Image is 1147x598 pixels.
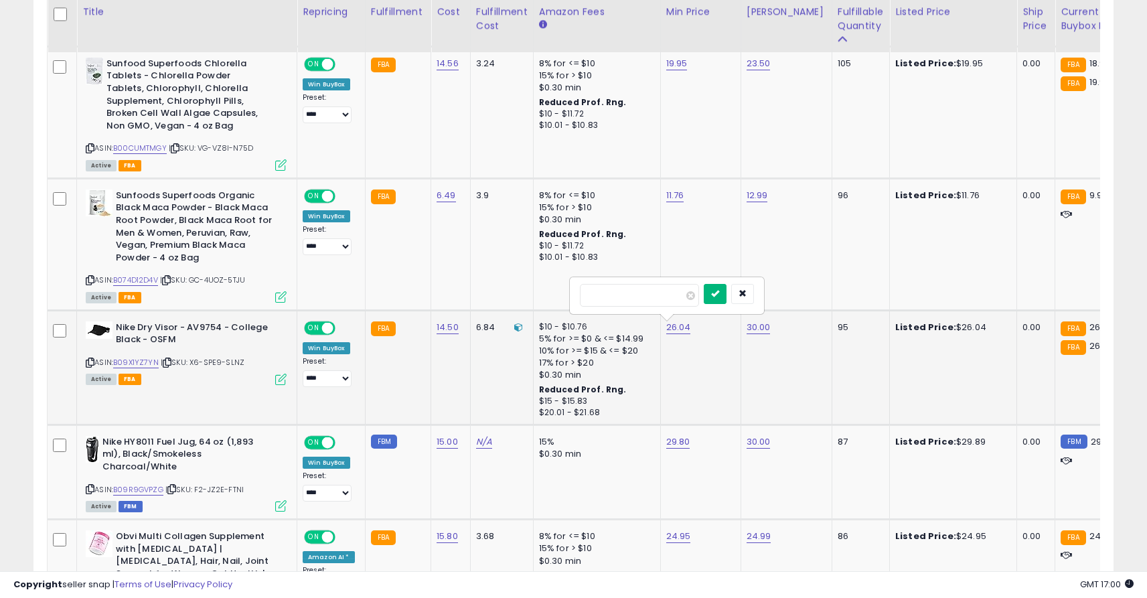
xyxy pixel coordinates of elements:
[86,436,99,463] img: 31WWIZsSgtL._SL40_.jpg
[371,530,396,545] small: FBA
[666,5,735,19] div: Min Price
[1022,436,1045,448] div: 0.00
[1089,340,1114,352] span: 26.04
[539,542,650,554] div: 15% for > $10
[114,578,171,591] a: Terms of Use
[13,579,232,591] div: seller snap | |
[666,321,691,334] a: 26.04
[1061,76,1085,91] small: FBA
[437,321,459,334] a: 14.50
[895,57,956,70] b: Listed Price:
[539,384,627,395] b: Reduced Prof. Rng.
[838,5,884,33] div: Fulfillable Quantity
[539,333,650,345] div: 5% for >= $0 & <= $14.99
[1022,530,1045,542] div: 0.00
[1091,435,1115,448] span: 29.89
[539,240,650,252] div: $10 - $11.72
[1061,340,1085,355] small: FBA
[371,321,396,336] small: FBA
[838,58,879,70] div: 105
[173,578,232,591] a: Privacy Policy
[303,471,355,502] div: Preset:
[1089,76,1111,88] span: 19.95
[539,369,650,381] div: $0.30 min
[838,321,879,333] div: 95
[303,342,350,354] div: Win BuyBox
[13,578,62,591] strong: Copyright
[303,551,355,563] div: Amazon AI *
[476,530,523,542] div: 3.68
[895,190,1006,202] div: $11.76
[116,190,279,267] b: Sunfoods Superfoods Organic Black Maca Powder - Black Maca Root Powder, Black Maca Root for Men &...
[303,78,350,90] div: Win BuyBox
[303,225,355,255] div: Preset:
[165,484,244,495] span: | SKU: F2-JZ2E-FTNI
[437,530,458,543] a: 15.80
[1061,530,1085,545] small: FBA
[437,5,465,19] div: Cost
[86,190,287,301] div: ASIN:
[113,357,159,368] a: B09X1YZ7YN
[895,530,1006,542] div: $24.95
[160,275,245,285] span: | SKU: GC-4UOZ-5TJU
[539,448,650,460] div: $0.30 min
[86,321,287,384] div: ASIN:
[1022,5,1049,33] div: Ship Price
[1061,435,1087,449] small: FBM
[539,19,547,31] small: Amazon Fees.
[305,532,322,543] span: ON
[895,435,956,448] b: Listed Price:
[305,323,322,334] span: ON
[838,436,879,448] div: 87
[437,189,456,202] a: 6.49
[539,96,627,108] b: Reduced Prof. Rng.
[333,58,355,70] span: OFF
[119,501,143,512] span: FBM
[1022,321,1045,333] div: 0.00
[86,436,287,510] div: ASIN:
[86,190,112,216] img: 41RwlERBGlL._SL40_.jpg
[106,58,269,135] b: Sunfood Superfoods Chlorella Tablets - Chlorella Powder Tablets, Chlorophyll, Chlorella Supplemen...
[333,437,355,448] span: OFF
[305,437,322,448] span: ON
[1089,321,1114,333] span: 26.03
[539,321,650,333] div: $10 - $10.76
[539,407,650,419] div: $20.01 - $21.68
[1022,190,1045,202] div: 0.00
[895,530,956,542] b: Listed Price:
[1061,321,1085,336] small: FBA
[113,484,163,496] a: B09R9GVPZG
[161,357,244,368] span: | SKU: X6-SPE9-SLNZ
[747,321,771,334] a: 30.00
[747,530,771,543] a: 24.99
[102,436,265,477] b: Nike HY8011 Fuel Jug, 64 oz (1,893 ml), Black/Smokeless Charcoal/White
[895,189,956,202] b: Listed Price:
[895,5,1011,19] div: Listed Price
[86,530,112,557] img: 41Fr8D5fIxL._SL40_.jpg
[666,435,690,449] a: 29.80
[539,70,650,82] div: 15% for > $10
[539,58,650,70] div: 8% for <= $10
[333,323,355,334] span: OFF
[476,5,528,33] div: Fulfillment Cost
[539,202,650,214] div: 15% for > $10
[86,501,117,512] span: All listings currently available for purchase on Amazon
[305,190,322,202] span: ON
[371,58,396,72] small: FBA
[539,120,650,131] div: $10.01 - $10.83
[539,357,650,369] div: 17% for > $20
[371,435,397,449] small: FBM
[539,214,650,226] div: $0.30 min
[539,252,650,263] div: $10.01 - $10.83
[895,58,1006,70] div: $19.95
[82,5,291,19] div: Title
[539,345,650,357] div: 10% for >= $15 & <= $20
[119,160,141,171] span: FBA
[333,190,355,202] span: OFF
[747,189,768,202] a: 12.99
[895,436,1006,448] div: $29.89
[895,321,1006,333] div: $26.04
[1080,578,1134,591] span: 2025-08-14 17:00 GMT
[86,374,117,385] span: All listings currently available for purchase on Amazon
[476,58,523,70] div: 3.24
